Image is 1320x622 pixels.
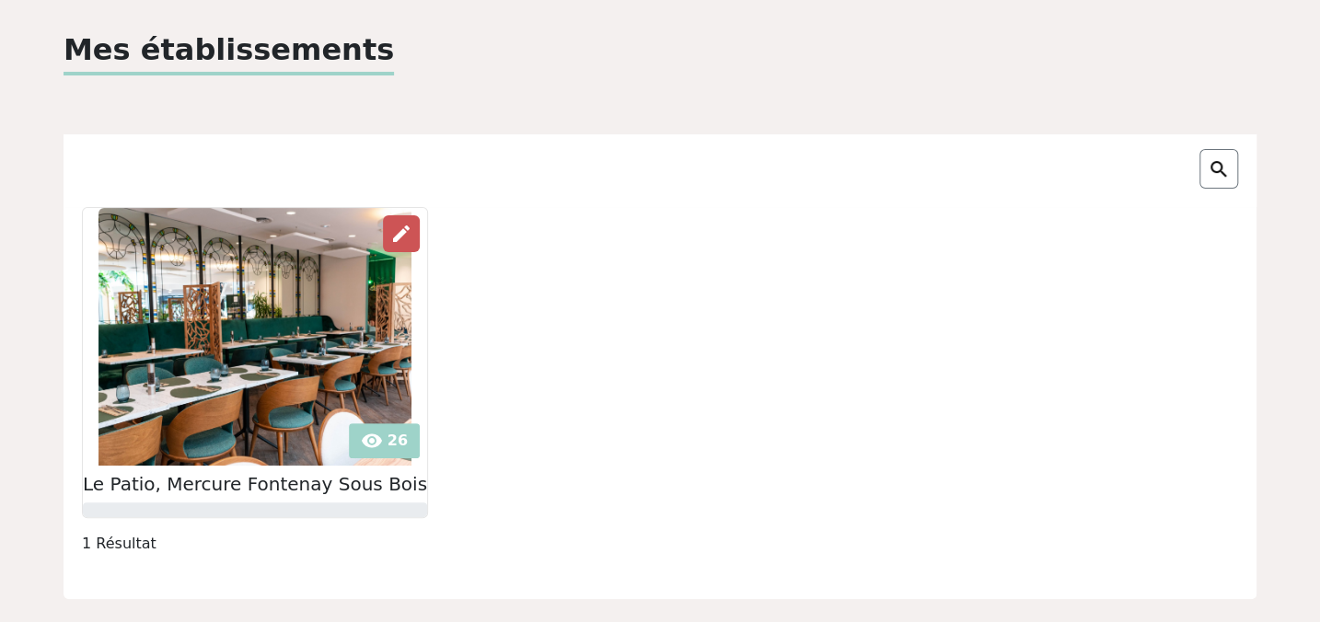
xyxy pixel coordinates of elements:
img: search.png [1208,158,1230,180]
span: edit [390,223,412,245]
p: Mes établissements [64,28,394,75]
div: 1 Résultat [71,533,1249,555]
div: visibility 26 edit Le Patio, Mercure Fontenay Sous Bois [82,207,428,518]
img: 1.jpg [98,208,411,466]
h2: Le Patio, Mercure Fontenay Sous Bois [83,473,427,495]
